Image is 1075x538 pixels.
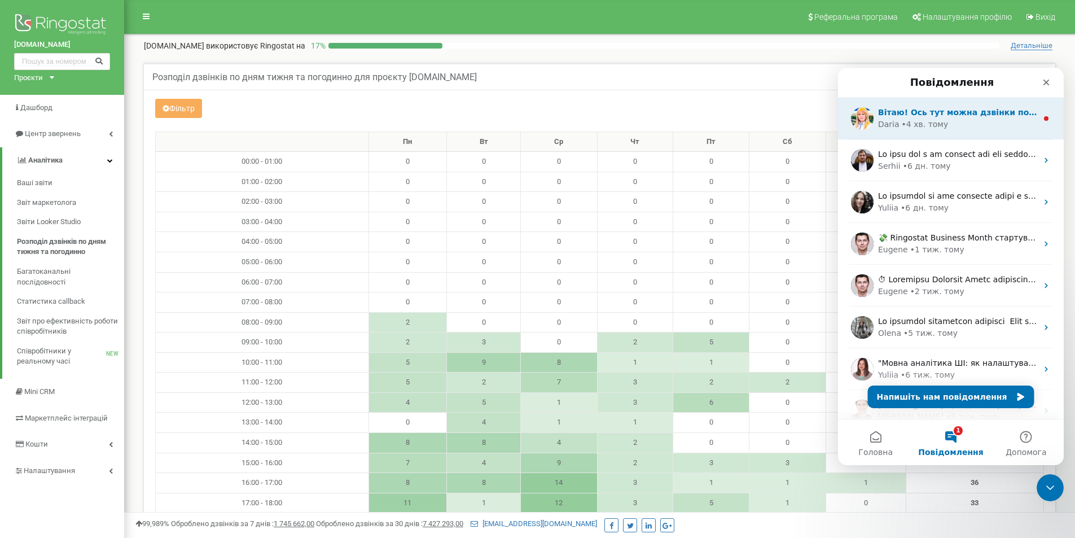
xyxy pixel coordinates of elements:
td: 07:00 - 08:00 [156,292,369,313]
td: 1 [749,473,826,493]
td: 4 [521,433,597,453]
td: 0 [597,212,673,232]
td: 6 [673,392,749,413]
a: Аналiтика [2,147,124,174]
td: 0 [826,493,906,513]
td: 2 [597,333,673,353]
td: 0 [749,252,826,272]
td: 0 [826,373,906,393]
td: 0 [749,433,826,453]
td: 0 [826,292,906,313]
th: Ср [521,132,597,152]
td: 0 [826,232,906,252]
span: Аналiтика [28,156,63,164]
td: 0 [446,232,520,252]
button: Напишіть нам повідомлення [30,318,196,340]
td: 2 [597,453,673,473]
td: 02:00 - 03:00 [156,192,369,212]
td: 0 [749,152,826,172]
td: 15:00 - 16:00 [156,453,369,473]
td: 4 [368,392,446,413]
th: Нд [826,132,906,152]
strong: 33 [971,498,979,507]
td: 11 [368,493,446,513]
td: 8 [368,473,446,493]
td: 0 [826,192,906,212]
span: Звіти Looker Studio [17,217,81,228]
td: 0 [597,272,673,292]
td: 0 [749,352,826,373]
td: 16:00 - 17:00 [156,473,369,493]
td: 0 [673,413,749,433]
td: 0 [749,333,826,353]
td: 0 [368,212,446,232]
td: 12:00 - 13:00 [156,392,369,413]
td: 4 [446,453,520,473]
iframe: Intercom live chat [1037,474,1064,501]
button: Допомога [151,352,226,397]
span: Багатоканальні послідовності [17,266,119,287]
td: 7 [368,453,446,473]
td: 0 [521,212,597,232]
u: 7 427 293,00 [423,519,463,528]
td: 0 [826,413,906,433]
td: 04:00 - 05:00 [156,232,369,252]
td: 0 [673,152,749,172]
button: Повідомлення [75,352,150,397]
a: Звіти Looker Studio [17,212,124,232]
span: Маркетплейс інтеграцій [25,414,108,422]
td: 0 [597,152,673,172]
td: 5 [673,333,749,353]
img: Profile image for Yuliia [13,290,36,313]
td: 0 [446,272,520,292]
td: 0 [673,192,749,212]
th: Пн [368,132,446,152]
a: Співробітники у реальному часіNEW [17,342,124,371]
td: 0 [368,413,446,433]
td: 1 [673,352,749,373]
td: 0 [673,312,749,333]
td: 8 [521,352,597,373]
td: 0 [826,152,906,172]
img: Profile image for Olena [13,248,36,271]
td: 0 [446,152,520,172]
td: 1 [521,392,597,413]
div: Eugene [40,218,70,230]
td: 5 [368,373,446,393]
td: 0 [673,292,749,313]
th: Вт [446,132,520,152]
span: Статистика callback [17,296,85,307]
td: 2 [368,312,446,333]
td: 0 [597,252,673,272]
div: • 6 тиж. тому [63,301,117,313]
div: Yuliia [40,301,60,313]
td: 0 [597,292,673,313]
td: 9 [446,352,520,373]
td: 0 [368,232,446,252]
td: 5 [446,392,520,413]
span: Головна [20,380,55,388]
u: 1 745 662,00 [274,519,314,528]
span: Детальніше [1011,41,1052,50]
td: 14 [521,473,597,493]
div: • 5 тиж. тому [65,260,120,272]
td: 0 [521,232,597,252]
td: 2 [446,373,520,393]
div: Eugene [40,176,70,188]
th: Чт [597,132,673,152]
a: Багатоканальні послідовності [17,262,124,292]
td: 0 [826,352,906,373]
td: 0 [521,192,597,212]
td: 0 [368,272,446,292]
span: Налаштування [24,466,75,475]
span: Оброблено дзвінків за 30 днів : [316,519,463,528]
td: 2 [368,333,446,353]
td: 3 [749,453,826,473]
span: Mini CRM [24,387,55,396]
